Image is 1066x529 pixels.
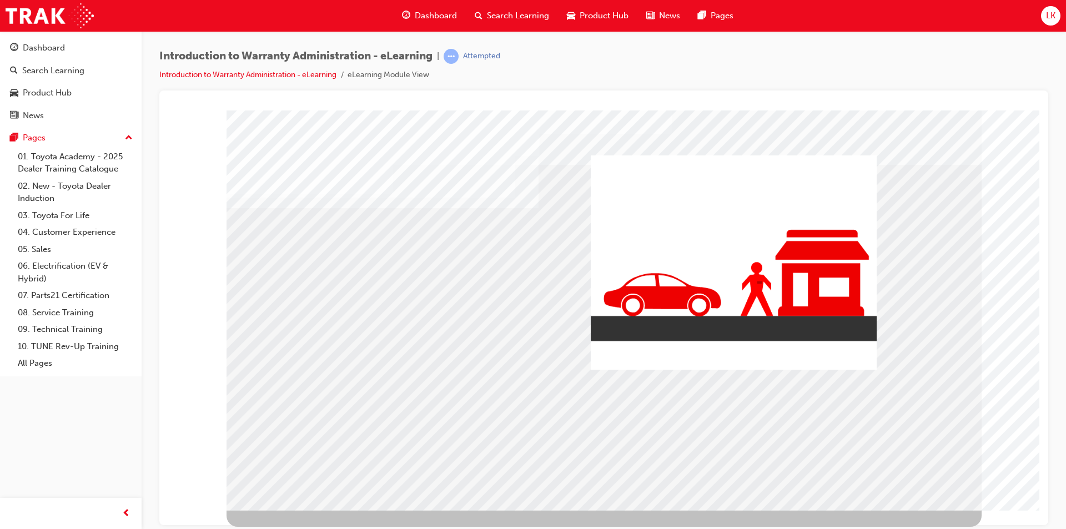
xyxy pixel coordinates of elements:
[13,258,137,287] a: 06. Electrification (EV & Hybrid)
[4,128,137,148] button: Pages
[10,88,18,98] span: car-icon
[4,61,137,81] a: Search Learning
[23,109,44,122] div: News
[13,148,137,178] a: 01. Toyota Academy - 2025 Dealer Training Catalogue
[4,38,137,58] a: Dashboard
[402,9,410,23] span: guage-icon
[159,50,433,63] span: Introduction to Warranty Administration - eLearning
[348,69,429,82] li: eLearning Module View
[463,51,500,62] div: Attempted
[689,4,742,27] a: pages-iconPages
[122,507,130,521] span: prev-icon
[13,304,137,321] a: 08. Service Training
[711,9,733,22] span: Pages
[415,9,457,22] span: Dashboard
[125,131,133,145] span: up-icon
[698,9,706,23] span: pages-icon
[10,43,18,53] span: guage-icon
[580,9,628,22] span: Product Hub
[4,83,137,103] a: Product Hub
[487,9,549,22] span: Search Learning
[1041,6,1060,26] button: LK
[23,42,65,54] div: Dashboard
[22,64,84,77] div: Search Learning
[558,4,637,27] a: car-iconProduct Hub
[10,111,18,121] span: news-icon
[437,50,439,63] span: |
[659,9,680,22] span: News
[4,36,137,128] button: DashboardSearch LearningProduct HubNews
[13,287,137,304] a: 07. Parts21 Certification
[444,49,459,64] span: learningRecordVerb_ATTEMPT-icon
[159,70,336,79] a: Introduction to Warranty Administration - eLearning
[13,178,137,207] a: 02. New - Toyota Dealer Induction
[13,338,137,355] a: 10. TUNE Rev-Up Training
[1046,9,1055,22] span: LK
[13,207,137,224] a: 03. Toyota For Life
[466,4,558,27] a: search-iconSearch Learning
[13,321,137,338] a: 09. Technical Training
[646,9,655,23] span: news-icon
[13,224,137,241] a: 04. Customer Experience
[4,105,137,126] a: News
[23,87,72,99] div: Product Hub
[6,3,94,28] img: Trak
[13,355,137,372] a: All Pages
[10,66,18,76] span: search-icon
[567,9,575,23] span: car-icon
[13,241,137,258] a: 05. Sales
[475,9,482,23] span: search-icon
[637,4,689,27] a: news-iconNews
[23,132,46,144] div: Pages
[393,4,466,27] a: guage-iconDashboard
[10,133,18,143] span: pages-icon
